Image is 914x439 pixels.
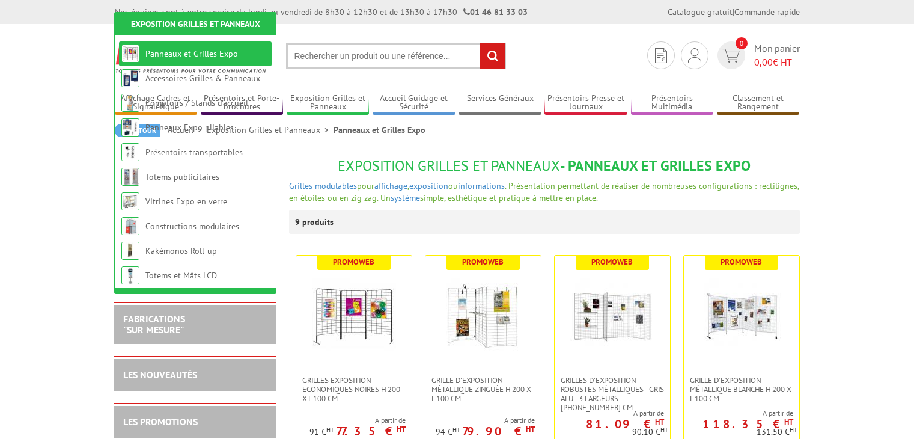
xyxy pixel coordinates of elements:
[121,118,139,137] img: Panneaux Expo pliables
[631,93,714,113] a: Présentoirs Multimédia
[123,416,198,428] a: LES PROMOTIONS
[309,416,406,425] span: A partir de
[655,48,667,63] img: devis rapide
[302,376,406,403] span: Grilles Exposition Economiques Noires H 200 x L 100 cm
[436,416,535,425] span: A partir de
[296,376,412,403] a: Grilles Exposition Economiques Noires H 200 x L 100 cm
[334,124,425,136] li: Panneaux et Grilles Expo
[201,93,284,113] a: Présentoirs et Porte-brochures
[722,49,740,63] img: devis rapide
[462,428,535,435] p: 79.90 €
[145,48,238,59] a: Panneaux et Grilles Expo
[121,45,139,63] img: Panneaux et Grilles Expo
[458,180,505,191] a: informations
[312,274,396,358] img: Grilles Exposition Economiques Noires H 200 x L 100 cm
[688,48,701,63] img: devis rapide
[336,428,406,435] p: 77.35 €
[115,6,528,18] div: Nos équipes sont à votre service du lundi au vendredi de 8h30 à 12h30 et de 13h30 à 17h30
[115,93,198,113] a: Affichage Cadres et Signalétique
[754,56,773,68] span: 0,00
[570,274,654,358] img: Grilles d'exposition robustes métalliques - gris alu - 3 largeurs 70-100-120 cm
[121,143,139,161] img: Présentoirs transportables
[561,376,664,412] span: Grilles d'exposition robustes métalliques - gris alu - 3 largeurs [PHONE_NUMBER] cm
[462,257,504,267] b: Promoweb
[463,7,528,17] strong: 01 46 81 33 03
[668,7,733,17] a: Catalogue gratuit
[409,180,448,191] a: exposition
[373,93,455,113] a: Accueil Guidage et Sécurité
[586,420,664,428] p: 81.09 €
[145,221,239,232] a: Constructions modulaires
[436,428,460,437] p: 94 €
[721,257,762,267] b: Promoweb
[145,196,227,207] a: Vitrines Expo en verre
[655,417,664,427] sup: HT
[591,257,633,267] b: Promoweb
[790,425,797,434] sup: HT
[121,266,139,284] img: Totems et Mâts LCD
[714,41,800,69] a: devis rapide 0 Mon panier 0,00€ HT
[289,180,312,191] a: Grilles
[145,171,219,182] a: Totems publicitaires
[784,417,793,427] sup: HT
[145,245,217,256] a: Kakémonos Roll-up
[295,210,340,234] p: 9 produits
[425,376,541,403] a: Grille d'exposition métallique Zinguée H 200 x L 100 cm
[459,93,541,113] a: Services Généraux
[702,420,793,428] p: 118.35 €
[555,408,664,418] span: A partir de
[684,408,793,418] span: A partir de
[555,376,670,412] a: Grilles d'exposition robustes métalliques - gris alu - 3 largeurs [PHONE_NUMBER] cm
[145,122,234,133] a: Panneaux Expo pliables
[289,158,800,174] h1: - Panneaux et Grilles Expo
[145,147,243,158] a: Présentoirs transportables
[734,7,800,17] a: Commande rapide
[690,376,793,403] span: Grille d'exposition métallique blanche H 200 x L 100 cm
[526,424,535,434] sup: HT
[754,55,800,69] span: € HT
[121,69,139,87] img: Accessoires Grilles & Panneaux
[757,428,797,437] p: 131.50 €
[480,43,505,69] input: rechercher
[287,93,370,113] a: Exposition Grilles et Panneaux
[717,93,800,113] a: Classement et Rangement
[121,192,139,210] img: Vitrines Expo en verre
[131,19,260,29] a: Exposition Grilles et Panneaux
[632,428,668,437] p: 90.10 €
[121,242,139,260] img: Kakémonos Roll-up
[123,313,185,336] a: FABRICATIONS"Sur Mesure"
[309,428,334,437] p: 91 €
[754,41,800,69] span: Mon panier
[374,180,407,191] a: affichage
[338,156,560,175] span: Exposition Grilles et Panneaux
[699,274,784,358] img: Grille d'exposition métallique blanche H 200 x L 100 cm
[431,376,535,403] span: Grille d'exposition métallique Zinguée H 200 x L 100 cm
[397,424,406,434] sup: HT
[391,192,420,203] a: système
[668,6,800,18] div: |
[315,180,357,191] a: modulables
[123,369,197,381] a: LES NOUVEAUTÉS
[121,168,139,186] img: Totems publicitaires
[452,425,460,434] sup: HT
[145,270,217,281] a: Totems et Mâts LCD
[207,124,334,135] a: Exposition Grilles et Panneaux
[441,274,525,358] img: Grille d'exposition métallique Zinguée H 200 x L 100 cm
[333,257,374,267] b: Promoweb
[660,425,668,434] sup: HT
[684,376,799,403] a: Grille d'exposition métallique blanche H 200 x L 100 cm
[121,217,139,235] img: Constructions modulaires
[286,43,506,69] input: Rechercher un produit ou une référence...
[289,180,799,203] span: pour , ou . Présentation permettant de réaliser de nombreuses configurations : rectilignes, en ét...
[544,93,627,113] a: Présentoirs Presse et Journaux
[736,37,748,49] span: 0
[326,425,334,434] sup: HT
[145,73,260,84] a: Accessoires Grilles & Panneaux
